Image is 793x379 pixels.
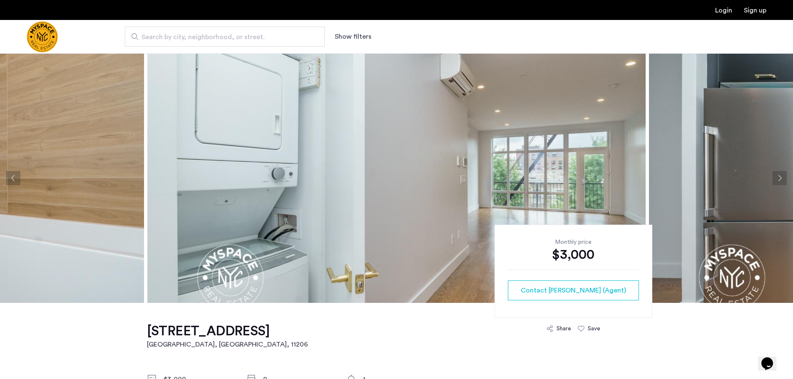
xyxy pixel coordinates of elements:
[147,339,308,349] h2: [GEOGRAPHIC_DATA], [GEOGRAPHIC_DATA] , 11206
[147,323,308,339] h1: [STREET_ADDRESS]
[715,7,732,14] a: Login
[6,171,20,185] button: Previous apartment
[125,27,325,47] input: Apartment Search
[508,280,639,300] button: button
[508,246,639,263] div: $3,000
[557,325,571,333] div: Share
[142,32,301,42] span: Search by city, neighborhood, or street.
[335,32,371,42] button: Show or hide filters
[744,7,766,14] a: Registration
[588,325,600,333] div: Save
[508,238,639,246] div: Monthly price
[27,21,58,52] a: Cazamio Logo
[27,21,58,52] img: logo
[773,171,787,185] button: Next apartment
[147,323,308,349] a: [STREET_ADDRESS][GEOGRAPHIC_DATA], [GEOGRAPHIC_DATA], 11206
[147,53,646,303] img: apartment
[521,285,626,295] span: Contact [PERSON_NAME] (Agent)
[758,346,785,371] iframe: chat widget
